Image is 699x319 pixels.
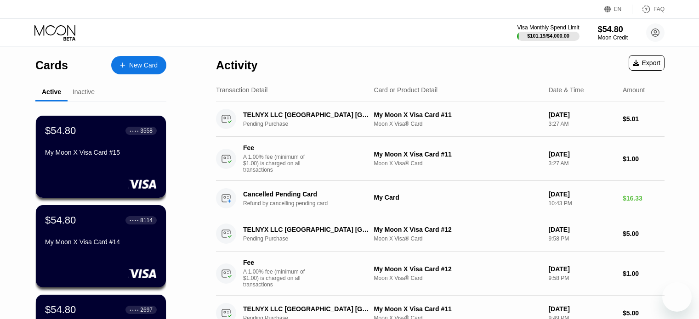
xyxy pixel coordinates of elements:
[111,56,166,74] div: New Card
[623,86,645,94] div: Amount
[548,121,615,127] div: 3:27 AM
[216,59,257,72] div: Activity
[629,55,665,71] div: Export
[140,217,153,224] div: 8114
[243,269,312,288] div: A 1.00% fee (minimum of $1.00) is charged on all transactions
[243,154,312,173] div: A 1.00% fee (minimum of $1.00) is charged on all transactions
[243,121,379,127] div: Pending Purchase
[45,214,76,226] div: $54.80
[548,190,615,198] div: [DATE]
[374,194,541,201] div: My Card
[45,125,76,137] div: $54.80
[548,111,615,118] div: [DATE]
[548,265,615,273] div: [DATE]
[623,195,665,202] div: $16.33
[374,305,541,313] div: My Moon X Visa Card #11
[548,86,584,94] div: Date & Time
[130,219,139,222] div: ● ● ● ●
[527,33,569,39] div: $101.19 / $4,000.00
[73,88,95,95] div: Inactive
[374,111,541,118] div: My Moon X Visa Card #11
[35,59,68,72] div: Cards
[374,151,541,158] div: My Moon X Visa Card #11
[243,235,379,242] div: Pending Purchase
[45,149,157,156] div: My Moon X Visa Card #15
[517,24,579,31] div: Visa Monthly Spend Limit
[662,282,692,312] iframe: Button to launch messaging window, conversation in progress
[604,5,632,14] div: EN
[243,190,369,198] div: Cancelled Pending Card
[374,86,438,94] div: Card or Product Detail
[548,275,615,281] div: 9:58 PM
[623,155,665,162] div: $1.00
[42,88,61,95] div: Active
[517,24,579,41] div: Visa Monthly Spend Limit$101.19/$4,000.00
[598,34,628,41] div: Moon Credit
[216,252,665,296] div: FeeA 1.00% fee (minimum of $1.00) is charged on all transactionsMy Moon X Visa Card #12Moon X Vis...
[374,275,541,281] div: Moon X Visa® Card
[243,144,307,151] div: Fee
[374,226,541,233] div: My Moon X Visa Card #12
[140,128,153,134] div: 3558
[243,259,307,266] div: Fee
[548,226,615,233] div: [DATE]
[598,25,628,34] div: $54.80
[632,5,665,14] div: FAQ
[633,59,660,67] div: Export
[623,230,665,237] div: $5.00
[130,308,139,311] div: ● ● ● ●
[374,160,541,167] div: Moon X Visa® Card
[216,86,267,94] div: Transaction Detail
[548,151,615,158] div: [DATE]
[216,181,665,216] div: Cancelled Pending CardRefund by cancelling pending cardMy Card[DATE]10:43 PM$16.33
[216,101,665,137] div: TELNYX LLC [GEOGRAPHIC_DATA] [GEOGRAPHIC_DATA]Pending PurchaseMy Moon X Visa Card #11Moon X Visa®...
[140,307,153,313] div: 2697
[45,304,76,316] div: $54.80
[374,121,541,127] div: Moon X Visa® Card
[548,200,615,207] div: 10:43 PM
[243,200,379,207] div: Refund by cancelling pending card
[548,160,615,167] div: 3:27 AM
[45,238,157,246] div: My Moon X Visa Card #14
[36,205,166,287] div: $54.80● ● ● ●8114My Moon X Visa Card #14
[548,305,615,313] div: [DATE]
[216,137,665,181] div: FeeA 1.00% fee (minimum of $1.00) is charged on all transactionsMy Moon X Visa Card #11Moon X Vis...
[623,309,665,317] div: $5.00
[614,6,622,12] div: EN
[623,115,665,123] div: $5.01
[623,270,665,277] div: $1.00
[243,226,369,233] div: TELNYX LLC [GEOGRAPHIC_DATA] [GEOGRAPHIC_DATA]
[548,235,615,242] div: 9:58 PM
[374,265,541,273] div: My Moon X Visa Card #12
[130,129,139,132] div: ● ● ● ●
[598,25,628,41] div: $54.80Moon Credit
[243,111,369,118] div: TELNYX LLC [GEOGRAPHIC_DATA] [GEOGRAPHIC_DATA]
[216,216,665,252] div: TELNYX LLC [GEOGRAPHIC_DATA] [GEOGRAPHIC_DATA]Pending PurchaseMy Moon X Visa Card #12Moon X Visa®...
[374,235,541,242] div: Moon X Visa® Card
[129,62,158,69] div: New Card
[654,6,665,12] div: FAQ
[36,116,166,198] div: $54.80● ● ● ●3558My Moon X Visa Card #15
[243,305,369,313] div: TELNYX LLC [GEOGRAPHIC_DATA] [GEOGRAPHIC_DATA]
